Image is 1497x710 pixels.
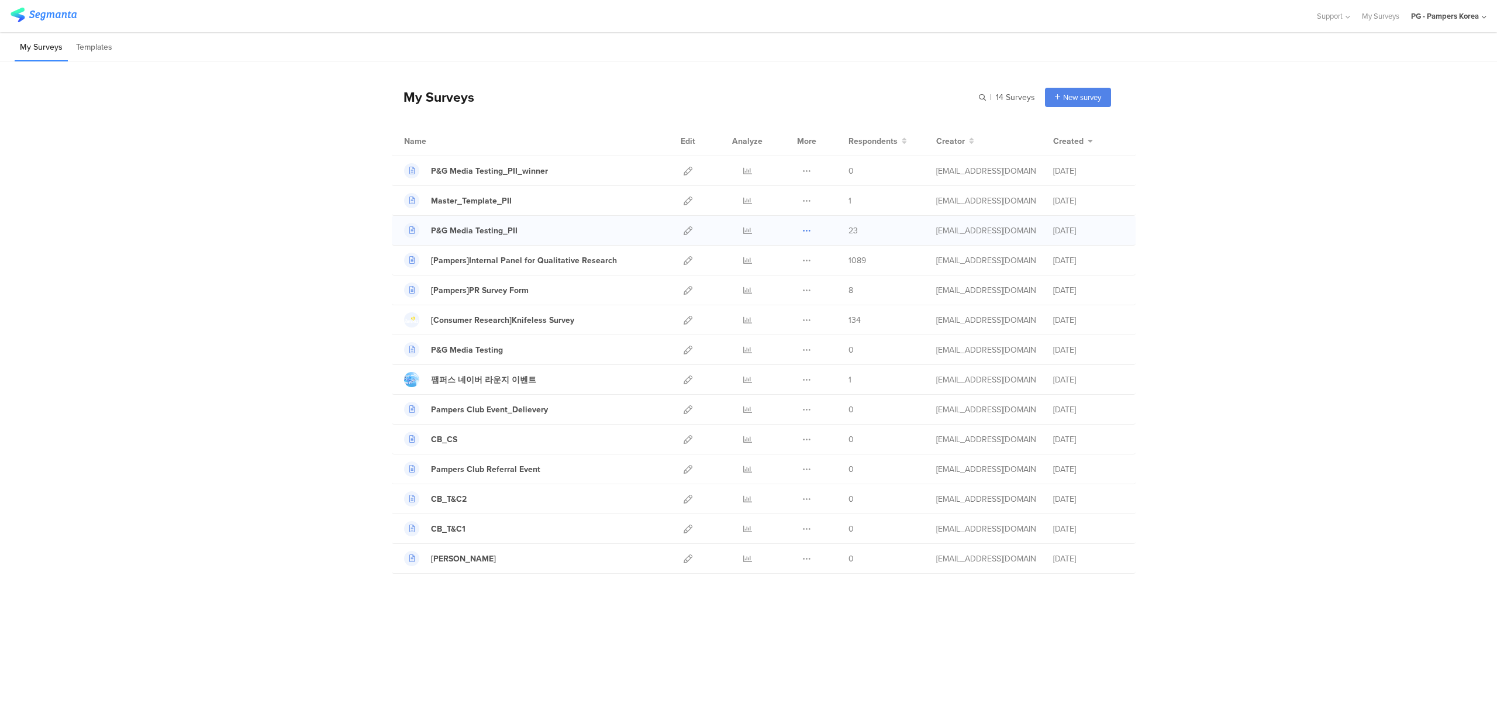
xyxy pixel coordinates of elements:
[848,135,898,147] span: Respondents
[936,374,1036,386] div: park.m.3@pg.com
[1063,92,1101,103] span: New survey
[848,433,854,446] span: 0
[848,135,907,147] button: Respondents
[848,463,854,475] span: 0
[431,553,496,565] div: Charlie Banana
[1317,11,1343,22] span: Support
[431,433,457,446] div: CB_CS
[848,493,854,505] span: 0
[431,314,574,326] div: [Consumer Research]Knifeless Survey
[936,314,1036,326] div: park.m.3@pg.com
[936,463,1036,475] div: park.m.3@pg.com
[848,374,851,386] span: 1
[1053,254,1123,267] div: [DATE]
[848,344,854,356] span: 0
[936,195,1036,207] div: park.m.3@pg.com
[848,195,851,207] span: 1
[431,195,512,207] div: Master_Template_PII
[1053,493,1123,505] div: [DATE]
[848,523,854,535] span: 0
[1053,165,1123,177] div: [DATE]
[730,126,765,156] div: Analyze
[936,225,1036,237] div: park.m.3@pg.com
[431,404,548,416] div: Pampers Club Event_Delievery
[1053,135,1084,147] span: Created
[404,223,518,238] a: P&G Media Testing_PII
[404,282,529,298] a: [Pampers]PR Survey Form
[936,344,1036,356] div: park.m.3@pg.com
[404,312,574,328] a: [Consumer Research]Knifeless Survey
[431,284,529,297] div: [Pampers]PR Survey Form
[848,553,854,565] span: 0
[936,493,1036,505] div: park.m.3@pg.com
[431,493,467,505] div: CB_T&C2
[848,225,858,237] span: 23
[404,193,512,208] a: Master_Template_PII
[1053,463,1123,475] div: [DATE]
[1053,344,1123,356] div: [DATE]
[431,463,540,475] div: Pampers Club Referral Event
[404,342,503,357] a: P&G Media Testing
[1053,553,1123,565] div: [DATE]
[431,344,503,356] div: P&G Media Testing
[1053,404,1123,416] div: [DATE]
[936,165,1036,177] div: park.m.3@pg.com
[71,34,118,61] li: Templates
[936,523,1036,535] div: park.m.3@pg.com
[1053,433,1123,446] div: [DATE]
[848,284,853,297] span: 8
[848,254,866,267] span: 1089
[431,374,536,386] div: 팸퍼스 네이버 라운지 이벤트
[431,523,465,535] div: CB_T&C1
[1053,135,1093,147] button: Created
[404,551,496,566] a: [PERSON_NAME]
[404,461,540,477] a: Pampers Club Referral Event
[1053,314,1123,326] div: [DATE]
[404,253,617,268] a: [Pampers]Internal Panel for Qualitative Research
[936,135,974,147] button: Creator
[996,91,1035,104] span: 14 Surveys
[11,8,77,22] img: segmanta logo
[936,433,1036,446] div: park.m.3@pg.com
[431,254,617,267] div: [Pampers]Internal Panel for Qualitative Research
[431,165,548,177] div: P&G Media Testing_PII_winner
[988,91,994,104] span: |
[936,553,1036,565] div: park.m.3@pg.com
[431,225,518,237] div: P&G Media Testing_PII
[404,135,474,147] div: Name
[404,521,465,536] a: CB_T&C1
[848,404,854,416] span: 0
[1053,284,1123,297] div: [DATE]
[1053,523,1123,535] div: [DATE]
[392,87,474,107] div: My Surveys
[1053,195,1123,207] div: [DATE]
[848,165,854,177] span: 0
[675,126,701,156] div: Edit
[1411,11,1479,22] div: PG - Pampers Korea
[1053,225,1123,237] div: [DATE]
[936,135,965,147] span: Creator
[1235,240,1497,710] iframe: Chat Widget
[1053,374,1123,386] div: [DATE]
[404,402,548,417] a: Pampers Club Event_Delievery
[936,404,1036,416] div: park.m.3@pg.com
[404,432,457,447] a: CB_CS
[404,372,536,387] a: 팸퍼스 네이버 라운지 이벤트
[15,34,68,61] li: My Surveys
[404,491,467,506] a: CB_T&C2
[936,254,1036,267] div: park.m.3@pg.com
[936,284,1036,297] div: park.m.3@pg.com
[794,126,819,156] div: More
[848,314,861,326] span: 134
[404,163,548,178] a: P&G Media Testing_PII_winner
